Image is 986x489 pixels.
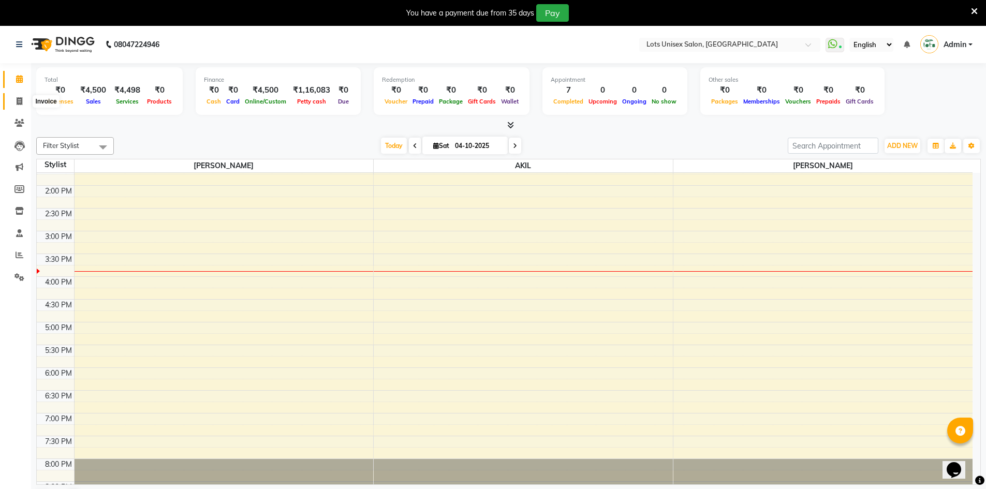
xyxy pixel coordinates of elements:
span: AKIL [374,159,673,172]
div: Appointment [551,76,679,84]
div: Total [45,76,174,84]
span: Gift Cards [465,98,498,105]
div: ₹0 [709,84,741,96]
div: ₹0 [465,84,498,96]
span: Sat [431,142,452,150]
span: ADD NEW [887,142,918,150]
div: ₹4,500 [76,84,110,96]
span: Online/Custom [242,98,289,105]
div: ₹0 [45,84,76,96]
span: Package [436,98,465,105]
iframe: chat widget [943,448,976,479]
div: 0 [649,84,679,96]
div: 2:00 PM [43,186,74,197]
div: 4:30 PM [43,300,74,310]
button: ADD NEW [885,139,920,153]
div: ₹0 [741,84,783,96]
span: Upcoming [586,98,620,105]
div: 0 [620,84,649,96]
div: 2:30 PM [43,209,74,219]
input: 2025-10-04 [452,138,504,154]
span: Wallet [498,98,521,105]
span: Due [335,98,351,105]
span: Cash [204,98,224,105]
span: Prepaids [814,98,843,105]
div: ₹0 [814,84,843,96]
span: Filter Stylist [43,141,79,150]
b: 08047224946 [114,30,159,59]
div: ₹0 [436,84,465,96]
span: Prepaid [410,98,436,105]
div: 7:00 PM [43,413,74,424]
span: Completed [551,98,586,105]
div: 8:00 PM [43,459,74,470]
div: 6:30 PM [43,391,74,402]
span: No show [649,98,679,105]
span: Vouchers [783,98,814,105]
div: ₹0 [498,84,521,96]
div: ₹0 [204,84,224,96]
div: ₹0 [382,84,410,96]
div: 6:00 PM [43,368,74,379]
span: Admin [944,39,966,50]
button: Pay [536,4,569,22]
span: Today [381,138,407,154]
div: Other sales [709,76,876,84]
div: ₹4,500 [242,84,289,96]
div: Invoice [33,95,59,108]
span: Ongoing [620,98,649,105]
span: [PERSON_NAME] [673,159,973,172]
span: Sales [83,98,104,105]
span: Voucher [382,98,410,105]
div: 3:30 PM [43,254,74,265]
div: Stylist [37,159,74,170]
input: Search Appointment [788,138,878,154]
span: Services [113,98,141,105]
div: ₹0 [224,84,242,96]
span: Card [224,98,242,105]
div: 5:30 PM [43,345,74,356]
img: logo [26,30,97,59]
div: 5:00 PM [43,322,74,333]
img: Admin [920,35,938,53]
span: Petty cash [295,98,329,105]
div: 7 [551,84,586,96]
span: Packages [709,98,741,105]
div: 0 [586,84,620,96]
div: ₹0 [144,84,174,96]
div: Redemption [382,76,521,84]
span: Products [144,98,174,105]
div: 7:30 PM [43,436,74,447]
div: 4:00 PM [43,277,74,288]
div: ₹0 [410,84,436,96]
div: ₹0 [843,84,876,96]
div: 3:00 PM [43,231,74,242]
div: Finance [204,76,352,84]
div: ₹0 [783,84,814,96]
span: [PERSON_NAME] [75,159,374,172]
div: ₹4,498 [110,84,144,96]
span: Gift Cards [843,98,876,105]
div: You have a payment due from 35 days [406,8,534,19]
span: Memberships [741,98,783,105]
div: ₹1,16,083 [289,84,334,96]
div: ₹0 [334,84,352,96]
